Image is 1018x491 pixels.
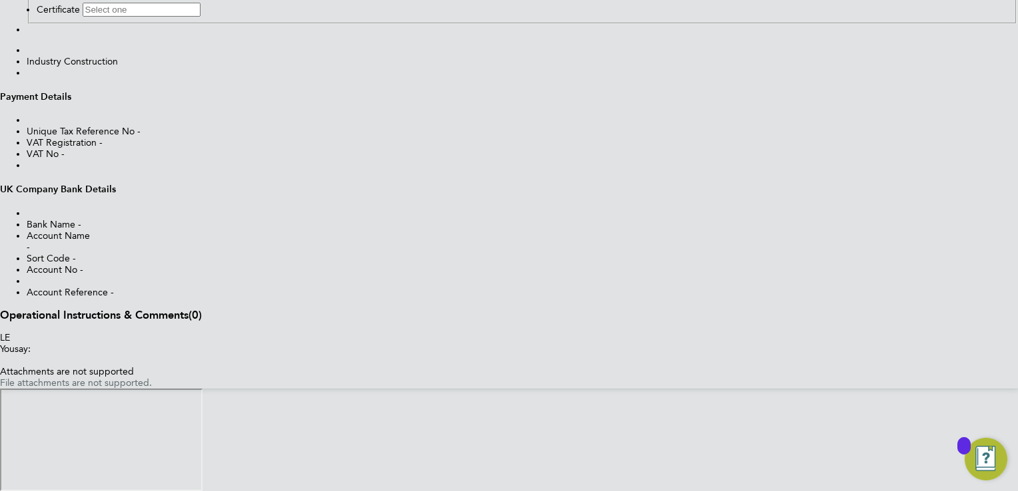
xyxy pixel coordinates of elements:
label: Industry [27,56,61,67]
span: - [61,148,65,160]
span: - [73,253,76,264]
span: - [111,287,114,298]
button: Open Resource Center, 11 new notifications [965,438,1007,480]
label: VAT No [27,148,59,160]
span: - [99,137,103,148]
span: - [78,219,81,230]
span: Construction [64,56,118,67]
label: Certificate [37,4,80,15]
span: (0) [189,309,202,321]
label: VAT Registration [27,137,97,148]
div: - [27,242,1018,253]
input: Select one [83,3,201,17]
label: Account Name [27,230,90,242]
span: - [137,126,141,137]
label: Sort Code [27,253,70,264]
label: Unique Tax Reference No [27,126,135,137]
label: Account Reference [27,287,108,298]
label: Bank Name [27,219,75,230]
span: - [80,264,83,275]
label: Account No [27,264,77,275]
